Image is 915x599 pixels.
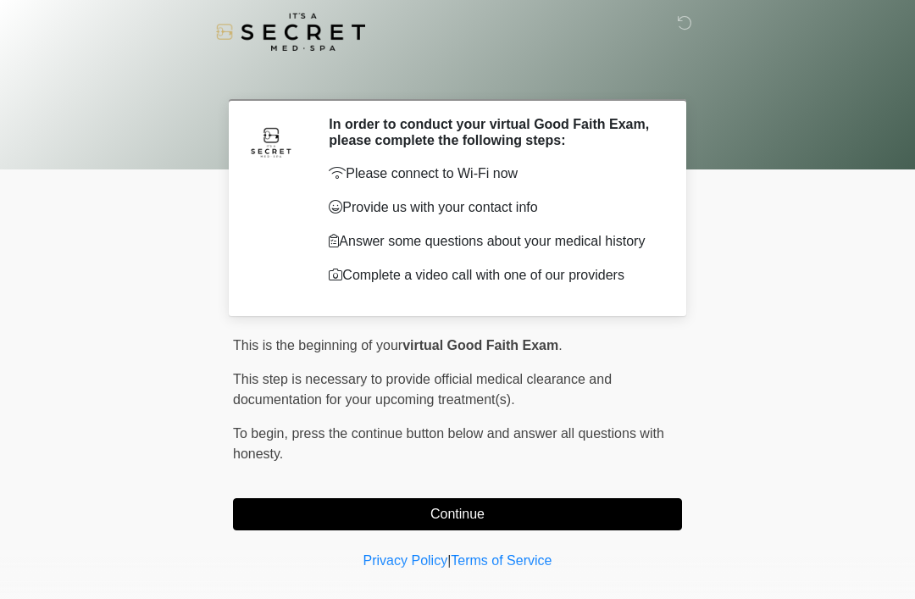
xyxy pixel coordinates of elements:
[363,553,448,568] a: Privacy Policy
[233,372,612,407] span: This step is necessary to provide official medical clearance and documentation for your upcoming ...
[451,553,552,568] a: Terms of Service
[402,338,558,352] strong: virtual Good Faith Exam
[233,426,664,461] span: press the continue button below and answer all questions with honesty.
[246,116,297,167] img: Agent Avatar
[329,116,657,148] h2: In order to conduct your virtual Good Faith Exam, please complete the following steps:
[216,13,365,51] img: It's A Secret Med Spa Logo
[329,164,657,184] p: Please connect to Wi-Fi now
[329,231,657,252] p: Answer some questions about your medical history
[329,265,657,286] p: Complete a video call with one of our providers
[233,338,402,352] span: This is the beginning of your
[558,338,562,352] span: .
[233,426,291,441] span: To begin,
[329,197,657,218] p: Provide us with your contact info
[233,498,682,530] button: Continue
[447,553,451,568] a: |
[220,61,695,92] h1: ‎ ‎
